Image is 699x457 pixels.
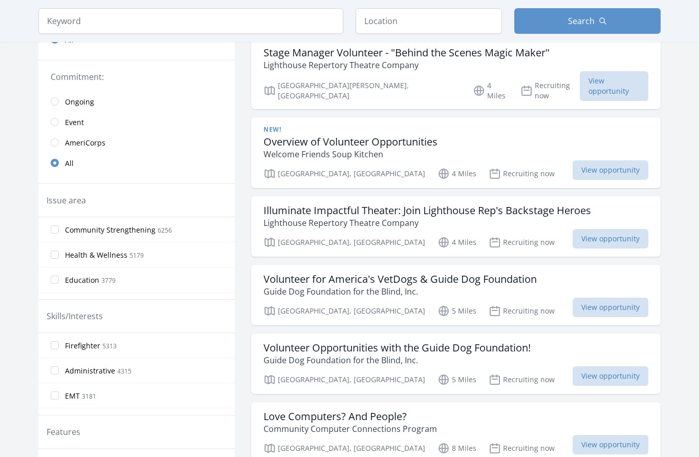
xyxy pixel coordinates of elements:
[573,298,648,317] span: View opportunity
[65,391,80,401] span: EMT
[264,126,281,134] span: New!
[129,251,144,260] span: 5179
[251,334,661,394] a: Volunteer Opportunities with the Guide Dog Foundation! Guide Dog Foundation for the Blind, Inc. [...
[264,342,531,354] h3: Volunteer Opportunities with the Guide Dog Foundation!
[489,236,555,248] p: Recruiting now
[51,391,59,400] input: EMT 3181
[251,196,661,257] a: Illuminate Impactful Theater: Join Lighthouse Rep's Backstage Heroes Lighthouse Repertory Theatre...
[573,160,648,180] span: View opportunity
[573,435,648,454] span: View opportunity
[489,305,555,317] p: Recruiting now
[264,285,537,298] p: Guide Dog Foundation for the Blind, Inc.
[65,97,94,107] span: Ongoing
[51,71,223,83] legend: Commitment:
[65,117,84,128] span: Event
[264,410,437,423] h3: Love Computers? And People?
[264,273,537,285] h3: Volunteer for America's VetDogs & Guide Dog Foundation
[438,305,476,317] p: 5 Miles
[65,158,74,169] span: All
[102,342,117,350] span: 5313
[264,442,425,454] p: [GEOGRAPHIC_DATA], [GEOGRAPHIC_DATA]
[51,251,59,259] input: Health & Wellness 5179
[264,148,438,160] p: Welcome Friends Soup Kitchen
[264,236,425,248] p: [GEOGRAPHIC_DATA], [GEOGRAPHIC_DATA]
[47,194,86,206] legend: Issue area
[264,373,425,386] p: [GEOGRAPHIC_DATA], [GEOGRAPHIC_DATA]
[38,112,235,132] a: Event
[264,423,437,435] p: Community Computer Connections Program
[580,71,648,101] span: View opportunity
[573,366,648,386] span: View opportunity
[251,38,661,109] a: Stage Manager Volunteer - "Behind the Scenes Magic Maker" Lighthouse Repertory Theatre Company [G...
[264,217,591,229] p: Lighthouse Repertory Theatre Company
[438,168,476,180] p: 4 Miles
[51,341,59,349] input: Firefighter 5313
[38,8,343,34] input: Keyword
[264,305,425,317] p: [GEOGRAPHIC_DATA], [GEOGRAPHIC_DATA]
[65,341,100,351] span: Firefighter
[264,80,461,101] p: [GEOGRAPHIC_DATA][PERSON_NAME], [GEOGRAPHIC_DATA]
[82,392,96,401] span: 3181
[101,276,116,285] span: 3779
[47,426,80,438] legend: Features
[65,138,105,148] span: AmeriCorps
[264,136,438,148] h3: Overview of Volunteer Opportunities
[47,310,103,322] legend: Skills/Interests
[251,265,661,325] a: Volunteer for America's VetDogs & Guide Dog Foundation Guide Dog Foundation for the Blind, Inc. [...
[264,168,425,180] p: [GEOGRAPHIC_DATA], [GEOGRAPHIC_DATA]
[117,367,132,376] span: 4315
[65,225,156,235] span: Community Strengthening
[51,366,59,375] input: Administrative 4315
[251,117,661,188] a: New! Overview of Volunteer Opportunities Welcome Friends Soup Kitchen [GEOGRAPHIC_DATA], [GEOGRAP...
[158,226,172,235] span: 6256
[514,8,661,34] button: Search
[568,15,595,27] span: Search
[573,229,648,248] span: View opportunity
[489,168,555,180] p: Recruiting now
[473,80,508,101] p: 4 Miles
[51,225,59,234] input: Community Strengthening 6256
[65,275,99,285] span: Education
[38,153,235,173] a: All
[489,442,555,454] p: Recruiting now
[264,354,531,366] p: Guide Dog Foundation for the Blind, Inc.
[51,276,59,284] input: Education 3779
[65,250,127,260] span: Health & Wellness
[438,236,476,248] p: 4 Miles
[264,47,550,59] h3: Stage Manager Volunteer - "Behind the Scenes Magic Maker"
[489,373,555,386] p: Recruiting now
[65,366,115,376] span: Administrative
[356,8,502,34] input: Location
[438,442,476,454] p: 8 Miles
[520,80,580,101] p: Recruiting now
[38,91,235,112] a: Ongoing
[264,204,591,217] h3: Illuminate Impactful Theater: Join Lighthouse Rep's Backstage Heroes
[438,373,476,386] p: 5 Miles
[38,132,235,153] a: AmeriCorps
[264,59,550,71] p: Lighthouse Repertory Theatre Company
